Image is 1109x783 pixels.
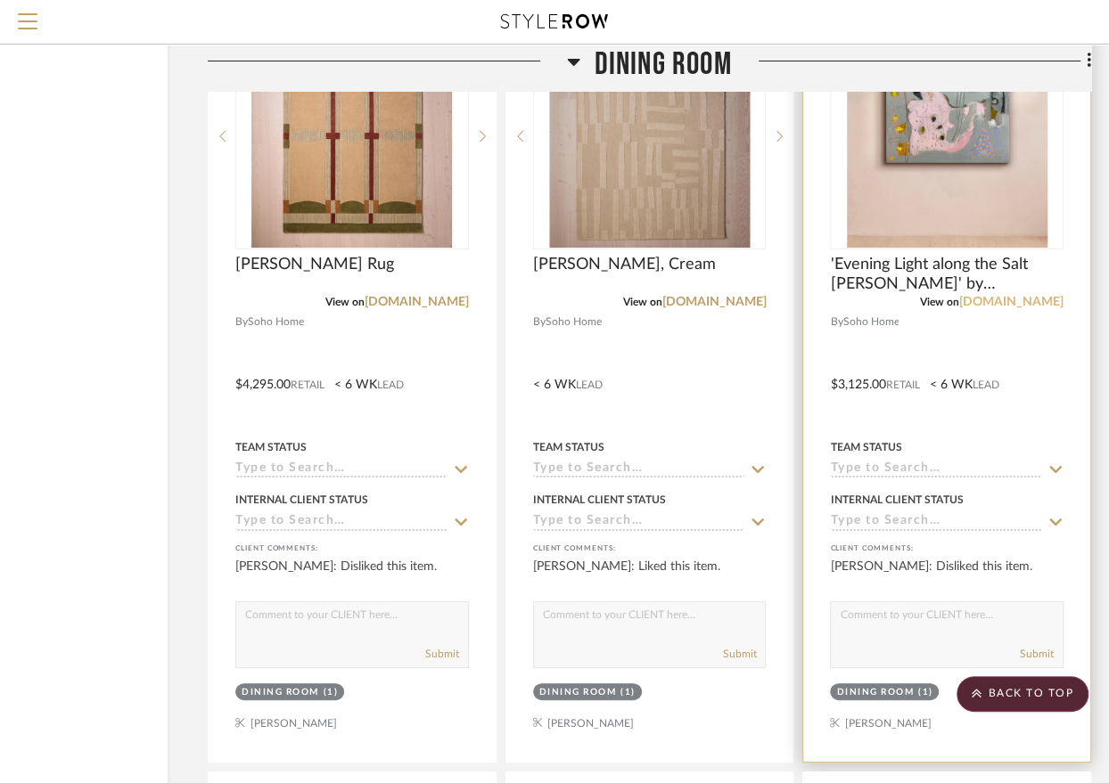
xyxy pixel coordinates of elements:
div: [PERSON_NAME]: Disliked this item. [830,558,1064,593]
span: [PERSON_NAME], Cream [533,255,716,274]
input: Type to Search… [533,461,745,478]
span: 'Evening Light along the Salt [PERSON_NAME]' by [PERSON_NAME] [830,255,1064,294]
span: [PERSON_NAME] Rug [235,255,394,274]
button: Submit [425,646,459,662]
span: View on [920,297,959,307]
img: Adamson Rug [251,25,452,248]
div: Dining Room [539,686,617,699]
button: Submit [1020,646,1054,662]
span: By [235,314,248,330]
input: Type to Search… [235,461,448,478]
a: [DOMAIN_NAME] [661,296,766,308]
span: Dining Room [594,45,731,83]
span: View on [325,297,365,307]
div: (1) [324,686,339,699]
div: Team Status [533,439,604,455]
span: Soho Home [546,314,602,330]
img: 'Evening Light along the Salt Marsh' by Laura Cramer [847,25,1047,248]
div: [PERSON_NAME]: Liked this item. [533,558,767,593]
input: Type to Search… [235,514,448,531]
a: [DOMAIN_NAME] [959,296,1064,308]
div: Team Status [830,439,901,455]
span: Soho Home [248,314,304,330]
div: Internal Client Status [533,492,666,508]
div: [PERSON_NAME]: Disliked this item. [235,558,469,593]
input: Type to Search… [830,461,1042,478]
div: 0 [534,24,766,249]
span: Soho Home [842,314,899,330]
span: By [830,314,842,330]
div: (1) [620,686,636,699]
span: View on [622,297,661,307]
div: Dining Room [836,686,914,699]
div: Internal Client Status [235,492,368,508]
div: Team Status [235,439,307,455]
div: Internal Client Status [830,492,963,508]
span: By [533,314,546,330]
a: [DOMAIN_NAME] [365,296,469,308]
input: Type to Search… [830,514,1042,531]
div: (1) [918,686,933,699]
button: Submit [722,646,756,662]
scroll-to-top-button: BACK TO TOP [957,676,1088,712]
img: Jarrett Rug, Cream [549,25,750,248]
div: Dining Room [242,686,319,699]
input: Type to Search… [533,514,745,531]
